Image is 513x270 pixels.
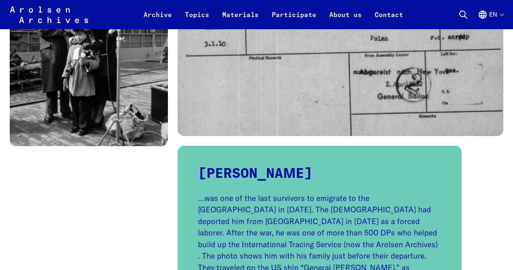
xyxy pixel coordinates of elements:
a: Materials [216,10,265,29]
nav: Primary [137,5,410,24]
a: Participate [265,10,323,29]
button: English, language selection [478,10,503,29]
a: About us [323,10,368,29]
h3: [PERSON_NAME] [198,166,441,182]
a: Contact [368,10,410,29]
a: Topics [178,10,216,29]
a: Archive [137,10,178,29]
